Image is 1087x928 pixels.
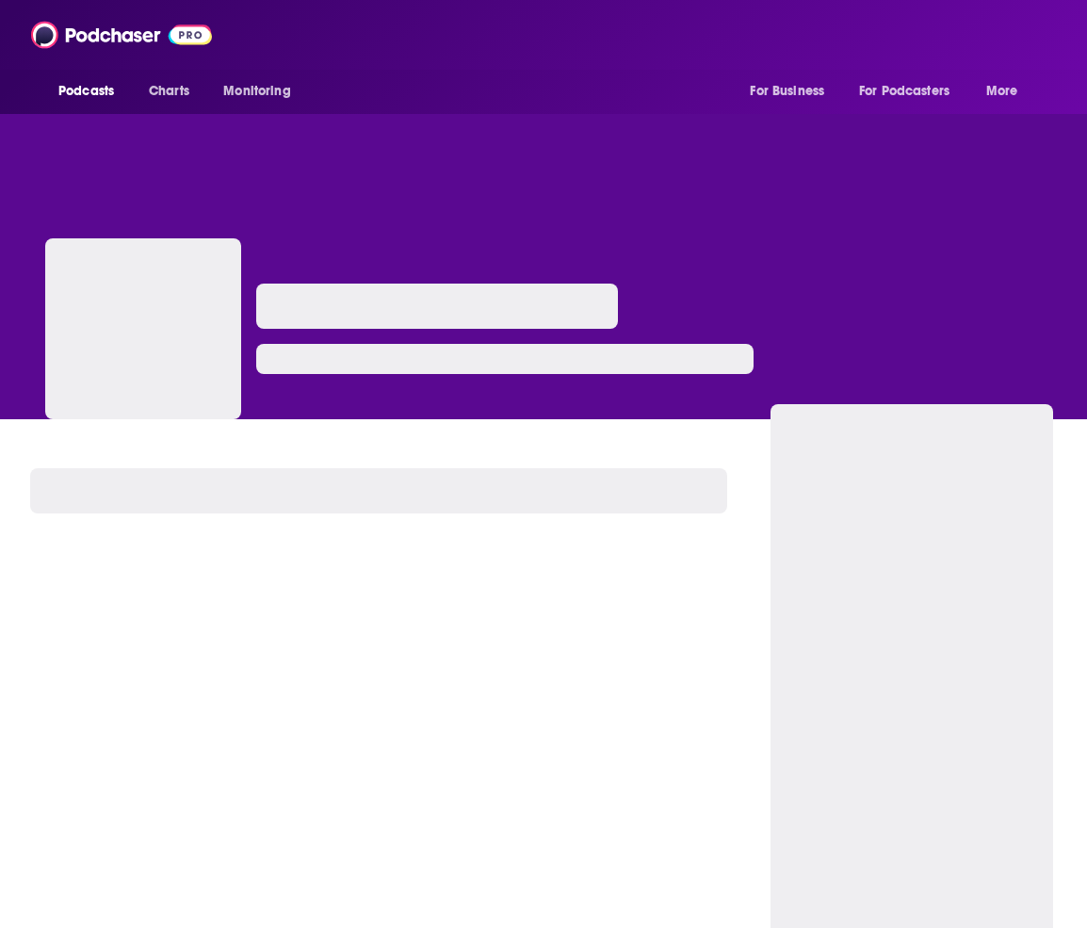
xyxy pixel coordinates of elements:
[223,78,290,105] span: Monitoring
[737,73,848,109] button: open menu
[31,17,212,53] img: Podchaser - Follow, Share and Rate Podcasts
[149,78,189,105] span: Charts
[137,73,201,109] a: Charts
[58,78,114,105] span: Podcasts
[847,73,977,109] button: open menu
[973,73,1042,109] button: open menu
[986,78,1018,105] span: More
[859,78,949,105] span: For Podcasters
[750,78,824,105] span: For Business
[45,73,138,109] button: open menu
[210,73,315,109] button: open menu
